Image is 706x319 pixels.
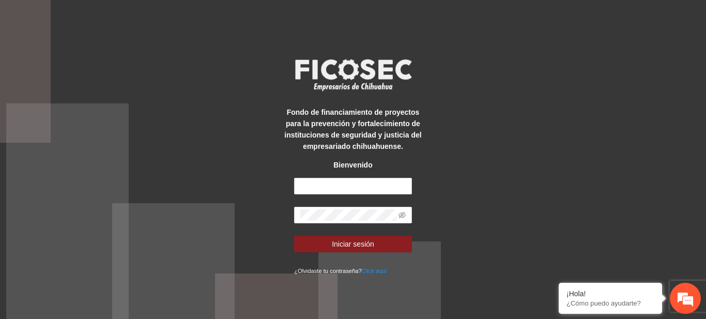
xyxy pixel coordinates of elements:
a: Click aqui [362,268,387,274]
span: eye-invisible [398,211,406,219]
strong: Fondo de financiamiento de proyectos para la prevención y fortalecimiento de instituciones de seg... [284,108,421,150]
small: ¿Olvidaste tu contraseña? [294,268,387,274]
div: ¡Hola! [566,290,654,298]
img: logo [288,56,418,94]
button: Iniciar sesión [294,236,412,252]
strong: Bienvenido [333,161,372,169]
span: Iniciar sesión [332,238,374,250]
p: ¿Cómo puedo ayudarte? [566,299,654,307]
